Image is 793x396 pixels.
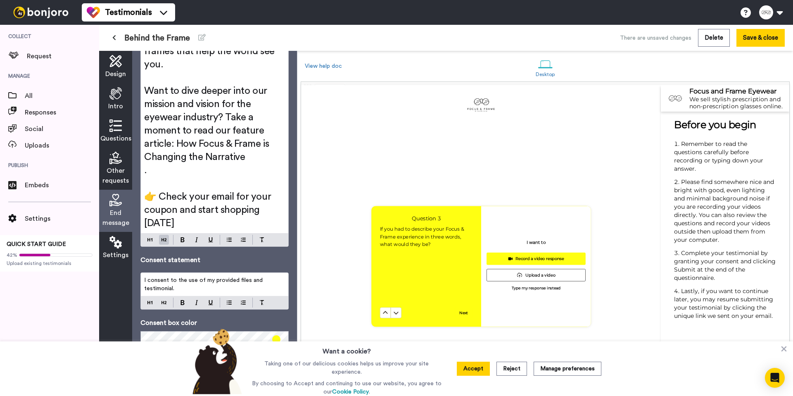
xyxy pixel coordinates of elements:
[124,32,190,44] span: Behind the Frame
[674,178,776,243] span: Please find somewhere nice and bright with good, even lighting and minimal background noise if yo...
[161,299,166,306] img: heading-two-block.svg
[305,63,342,69] a: View help doc
[674,249,777,281] span: Complete your testimonial by granting your consent and clicking Submit at the end of the question...
[332,389,369,395] a: Cookie Policy
[161,236,166,243] img: heading-two-block.svg
[25,91,99,101] span: All
[532,53,559,81] a: Desktop
[380,215,472,222] h4: Question 3
[10,7,72,18] img: bj-logo-header-white.svg
[736,29,785,47] button: Save & close
[25,180,99,190] span: Embeds
[180,300,185,305] img: bold-mark.svg
[25,124,99,134] span: Social
[241,236,246,243] img: numbered-block.svg
[25,214,99,224] span: Settings
[100,134,131,143] span: Questions
[7,252,17,258] span: 42%
[689,96,789,110] div: We sell stylish prescription and non-prescription glasses online.
[487,253,586,265] button: Record a video response
[87,6,100,19] img: tm-color.svg
[250,379,444,396] p: By choosing to Accept and continuing to use our website, you agree to our .
[102,166,129,186] span: Other requests
[140,255,289,265] p: Consent statement
[195,300,198,305] img: italic-mark.svg
[108,101,123,111] span: Intro
[674,287,775,320] span: Lastly, if you want to continue later, you may resume submitting your testimonial by clicking the...
[208,237,213,242] img: underline-mark.svg
[25,107,99,117] span: Responses
[208,300,213,305] img: underline-mark.svg
[147,236,152,243] img: heading-one-block.svg
[323,341,371,356] h3: Want a cookie?
[27,51,99,61] span: Request
[227,299,232,306] img: bulleted-block.svg
[180,237,185,242] img: bold-mark.svg
[487,269,586,281] button: Upload a video
[103,250,128,260] span: Settings
[674,119,756,131] span: Before you begin
[511,285,560,291] p: Type my response instead
[7,241,66,247] span: QUICK START GUIDE
[250,360,444,376] p: Taking one of our delicious cookies helps us improve your site experience.
[765,368,785,388] div: Open Intercom Messenger
[140,318,289,328] p: Consent box color
[536,72,555,77] div: Desktop
[457,362,490,376] button: Accept
[7,260,93,267] span: Upload existing testimonials
[227,236,232,243] img: bulleted-block.svg
[195,237,198,242] img: italic-mark.svg
[144,192,273,228] span: 👉 Check your email for your coupon and start shopping [DATE]
[526,239,545,246] p: I want to
[698,29,730,47] button: Delete
[241,299,246,306] img: numbered-block.svg
[534,362,601,376] button: Manage preferences
[496,362,527,376] button: Reject
[147,299,152,306] img: heading-one-block.svg
[674,140,765,172] span: Remember to read the questions carefully before recording or typing down your answer.
[665,88,685,108] img: Profile Image
[185,328,246,394] img: bear-with-cookie.png
[105,69,126,79] span: Design
[144,86,271,162] span: Want to dive deeper into our mission and vision for the eyewear industry? Take a moment to read o...
[25,141,99,150] span: Uploads
[259,300,264,305] img: clear-format.svg
[102,208,129,228] span: End message
[455,307,472,318] button: Next
[144,165,147,175] span: .
[259,237,264,242] img: clear-format.svg
[620,34,691,42] div: There are unsaved changes
[491,255,581,262] div: Record a video response
[144,277,264,291] span: I consent to the use of my provided files and testimonial.
[689,87,789,95] div: Focus and Frame Eyewear
[380,226,465,247] span: If you had to describe your Focus & Frame experience in three words, what would they be?
[105,7,152,18] span: Testimonials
